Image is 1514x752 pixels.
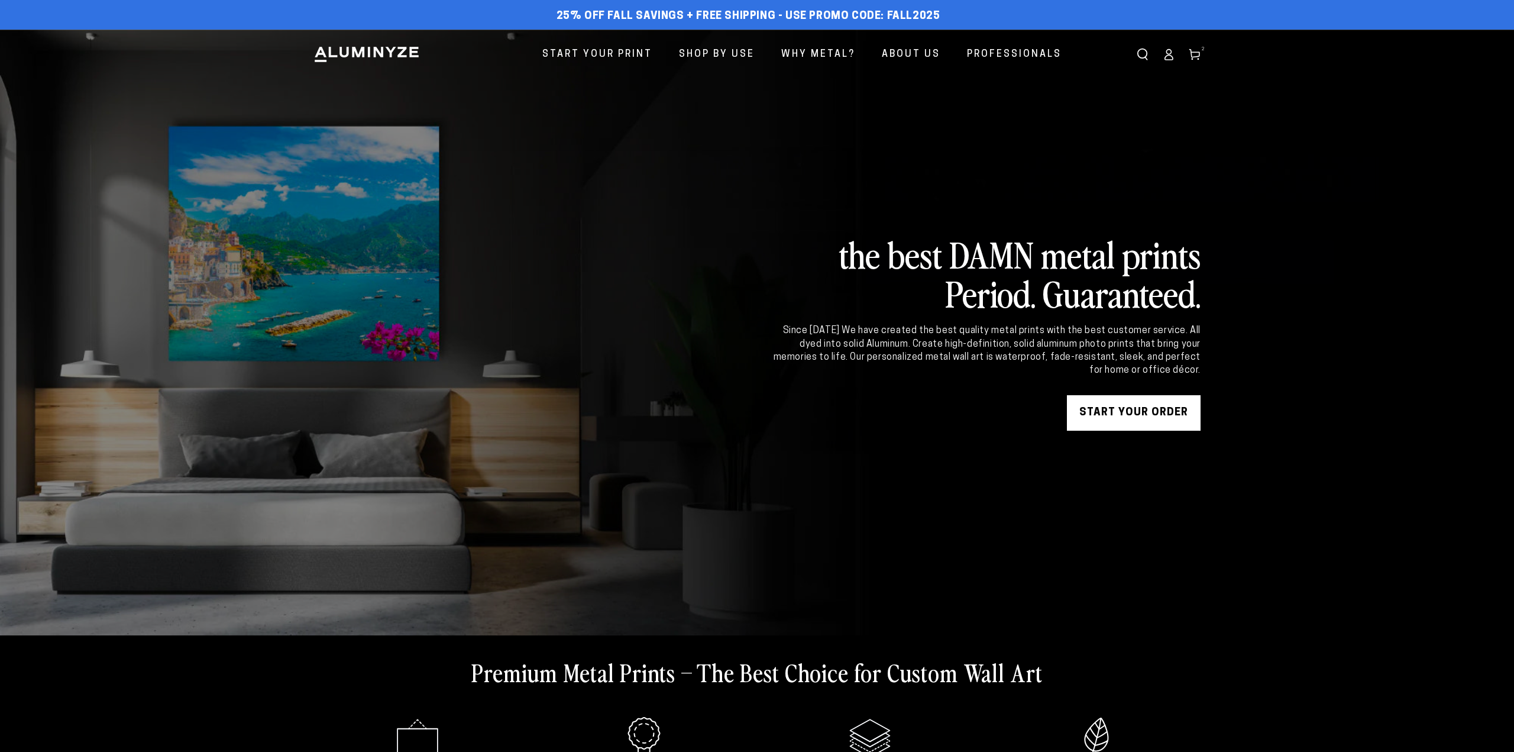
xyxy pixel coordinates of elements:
[542,46,652,63] span: Start Your Print
[781,46,855,63] span: Why Metal?
[772,39,864,70] a: Why Metal?
[1130,41,1156,67] summary: Search our site
[670,39,764,70] a: Shop By Use
[771,324,1201,377] div: Since [DATE] We have created the best quality metal prints with the best customer service. All dy...
[967,46,1062,63] span: Professionals
[1202,45,1205,53] span: 2
[882,46,940,63] span: About Us
[557,10,940,23] span: 25% off FALL Savings + Free Shipping - Use Promo Code: FALL2025
[1067,395,1201,431] a: START YOUR Order
[679,46,755,63] span: Shop By Use
[471,657,1043,688] h2: Premium Metal Prints – The Best Choice for Custom Wall Art
[958,39,1070,70] a: Professionals
[873,39,949,70] a: About Us
[313,46,420,63] img: Aluminyze
[533,39,661,70] a: Start Your Print
[771,234,1201,312] h2: the best DAMN metal prints Period. Guaranteed.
